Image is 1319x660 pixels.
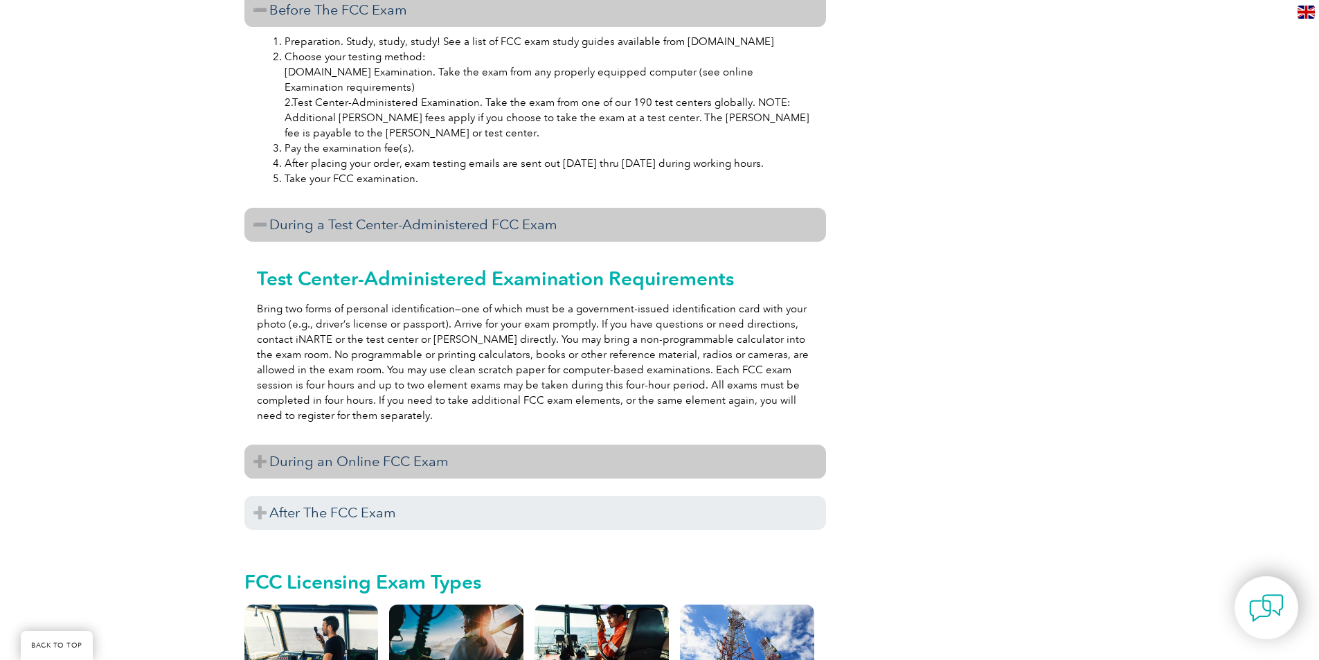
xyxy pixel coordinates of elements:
h3: During a Test Center-Administered FCC Exam [244,208,826,242]
img: contact-chat.png [1249,591,1284,625]
a: BACK TO TOP [21,631,93,660]
img: en [1298,6,1315,19]
li: Preparation. Study, study, study! See a list of FCC exam study guides available from [DOMAIN_NAME] [285,34,814,49]
li: Choose your testing method: [DOMAIN_NAME] Examination. Take the exam from any properly equipped c... [285,49,814,141]
li: Pay the examination fee(s). [285,141,814,156]
li: Take your FCC examination. [285,171,814,186]
h2: Test Center-Administered Examination Requirements [257,267,814,289]
h3: During an Online FCC Exam [244,445,826,479]
p: Bring two forms of personal identification—one of which must be a government-issued identificatio... [257,301,814,423]
h2: FCC Licensing Exam Types [244,571,826,593]
li: After placing your order, exam testing emails are sent out [DATE] thru [DATE] during working hours. [285,156,814,171]
h3: After The FCC Exam [244,496,826,530]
